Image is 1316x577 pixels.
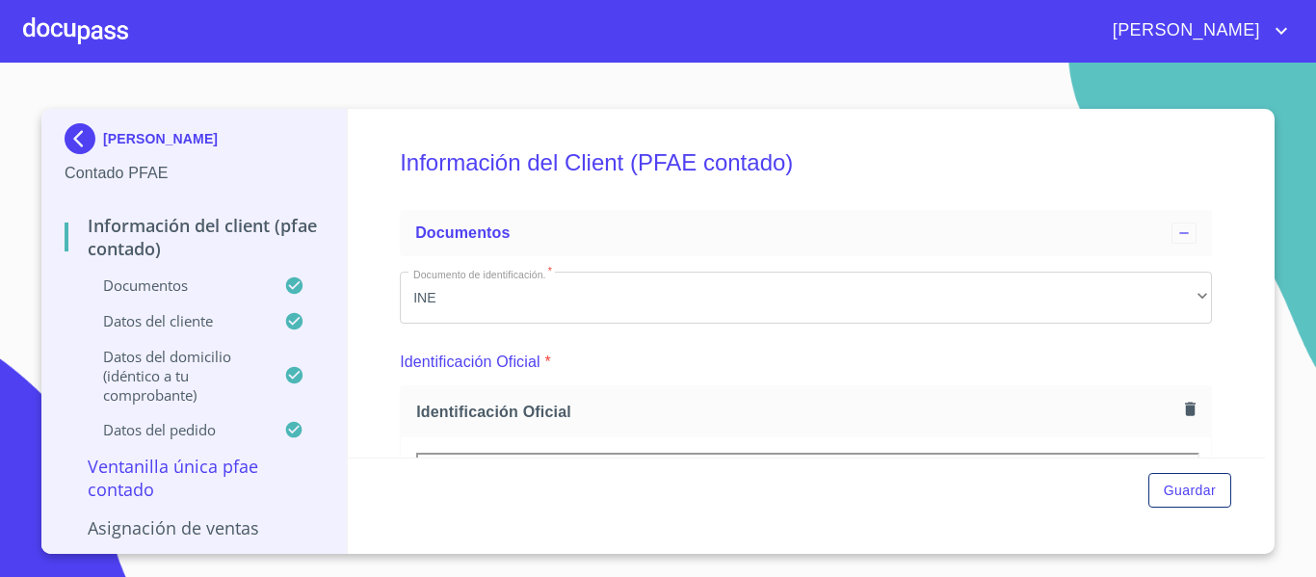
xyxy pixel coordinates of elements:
span: [PERSON_NAME] [1098,15,1270,46]
div: [PERSON_NAME] [65,123,324,162]
p: Contado PFAE [65,162,324,185]
p: Datos del pedido [65,420,284,439]
p: Datos del domicilio (idéntico a tu comprobante) [65,347,284,405]
div: INE [400,272,1212,324]
button: Guardar [1148,473,1231,509]
p: Datos del cliente [65,311,284,330]
p: Asignación de Ventas [65,516,324,539]
p: Documentos [65,275,284,295]
button: account of current user [1098,15,1293,46]
span: Guardar [1164,479,1216,503]
p: Ventanilla única PFAE contado [65,455,324,501]
span: Documentos [415,224,510,241]
img: Docupass spot blue [65,123,103,154]
p: [PERSON_NAME] [103,131,218,146]
p: Información del Client (PFAE contado) [65,214,324,260]
div: Documentos [400,210,1212,256]
h5: Información del Client (PFAE contado) [400,123,1212,202]
p: Identificación Oficial [400,351,540,374]
span: Identificación Oficial [416,402,1177,422]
